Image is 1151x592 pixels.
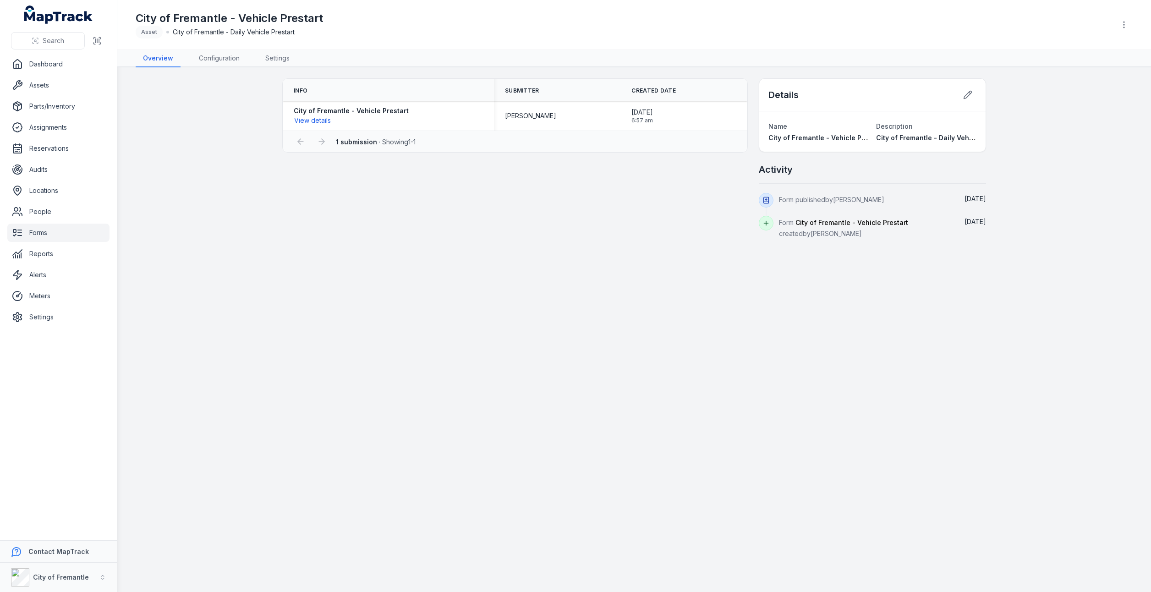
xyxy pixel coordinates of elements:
[24,5,93,24] a: MapTrack
[336,138,377,146] strong: 1 submission
[136,11,323,26] h1: City of Fremantle - Vehicle Prestart
[505,111,556,121] span: [PERSON_NAME]
[43,36,64,45] span: Search
[7,97,110,115] a: Parts/Inventory
[768,134,883,142] span: City of Fremantle - Vehicle Prestart
[7,224,110,242] a: Forms
[7,245,110,263] a: Reports
[631,108,653,124] time: 10/10/2025, 6:57:08 am
[258,50,297,67] a: Settings
[7,55,110,73] a: Dashboard
[768,122,787,130] span: Name
[768,88,799,101] h2: Details
[7,266,110,284] a: Alerts
[33,573,89,581] strong: City of Fremantle
[759,163,793,176] h2: Activity
[631,108,653,117] span: [DATE]
[965,218,986,225] time: 23/09/2025, 4:54:20 pm
[336,138,416,146] span: · Showing 1 - 1
[136,26,163,38] div: Asset
[192,50,247,67] a: Configuration
[876,122,913,130] span: Description
[7,118,110,137] a: Assignments
[294,115,331,126] button: View details
[136,50,181,67] a: Overview
[11,32,85,49] button: Search
[779,219,908,237] span: Form created by [PERSON_NAME]
[173,27,295,37] span: City of Fremantle - Daily Vehicle Prestart
[28,548,89,555] strong: Contact MapTrack
[7,203,110,221] a: People
[7,287,110,305] a: Meters
[7,160,110,179] a: Audits
[965,195,986,203] span: [DATE]
[795,219,908,226] span: City of Fremantle - Vehicle Prestart
[7,139,110,158] a: Reservations
[779,196,884,203] span: Form published by [PERSON_NAME]
[631,87,676,94] span: Created Date
[631,117,653,124] span: 6:57 am
[7,181,110,200] a: Locations
[505,87,539,94] span: Submitter
[876,134,1009,142] span: City of Fremantle - Daily Vehicle Prestart
[294,106,409,115] strong: City of Fremantle - Vehicle Prestart
[7,76,110,94] a: Assets
[294,87,307,94] span: Info
[965,195,986,203] time: 23/09/2025, 4:55:20 pm
[965,218,986,225] span: [DATE]
[7,308,110,326] a: Settings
